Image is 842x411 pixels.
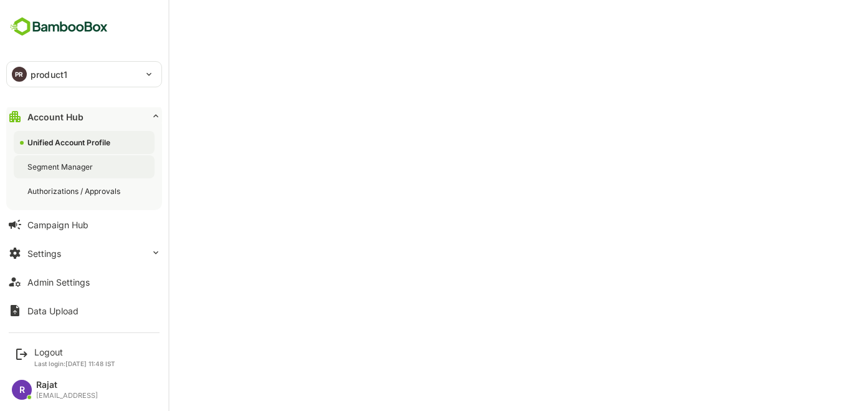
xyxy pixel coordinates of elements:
[27,162,95,172] div: Segment Manager
[6,15,112,39] img: BambooboxFullLogoMark.5f36c76dfaba33ec1ec1367b70bb1252.svg
[27,306,79,316] div: Data Upload
[6,212,162,237] button: Campaign Hub
[27,112,84,122] div: Account Hub
[27,137,113,148] div: Unified Account Profile
[27,186,123,196] div: Authorizations / Approvals
[12,67,27,82] div: PR
[7,62,161,87] div: PRproduct1
[6,298,162,323] button: Data Upload
[36,380,98,390] div: Rajat
[6,104,162,129] button: Account Hub
[27,277,90,288] div: Admin Settings
[6,241,162,266] button: Settings
[6,269,162,294] button: Admin Settings
[27,220,89,230] div: Campaign Hub
[34,347,115,357] div: Logout
[36,392,98,400] div: [EMAIL_ADDRESS]
[34,360,115,367] p: Last login: [DATE] 11:48 IST
[31,68,67,81] p: product1
[12,380,32,400] div: R
[27,248,61,259] div: Settings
